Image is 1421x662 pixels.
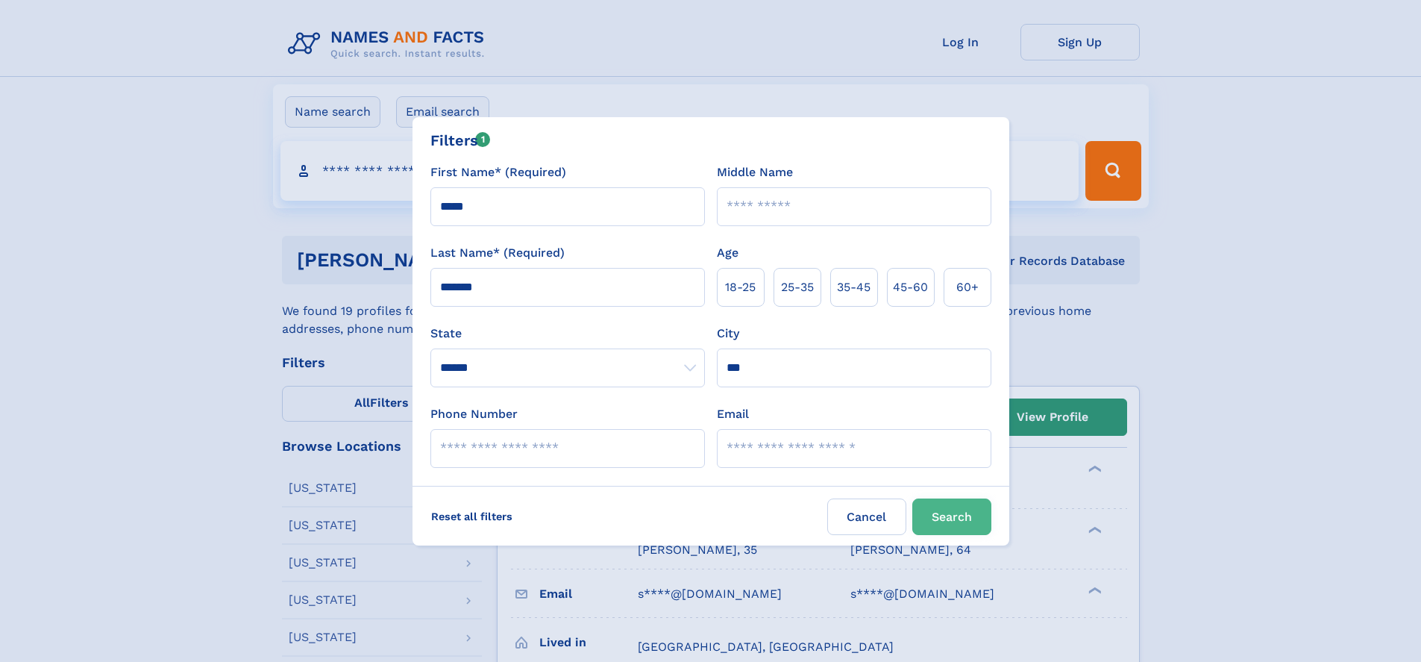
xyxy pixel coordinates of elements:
[827,499,906,535] label: Cancel
[421,499,522,534] label: Reset all filters
[956,278,979,296] span: 60+
[837,278,871,296] span: 35‑45
[893,278,928,296] span: 45‑60
[430,163,566,181] label: First Name* (Required)
[430,325,705,343] label: State
[717,325,739,343] label: City
[430,244,565,262] label: Last Name* (Required)
[781,278,814,296] span: 25‑35
[725,278,756,296] span: 18‑25
[717,405,749,423] label: Email
[430,405,518,423] label: Phone Number
[717,163,793,181] label: Middle Name
[717,244,738,262] label: Age
[912,499,991,535] button: Search
[430,129,491,152] div: Filters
